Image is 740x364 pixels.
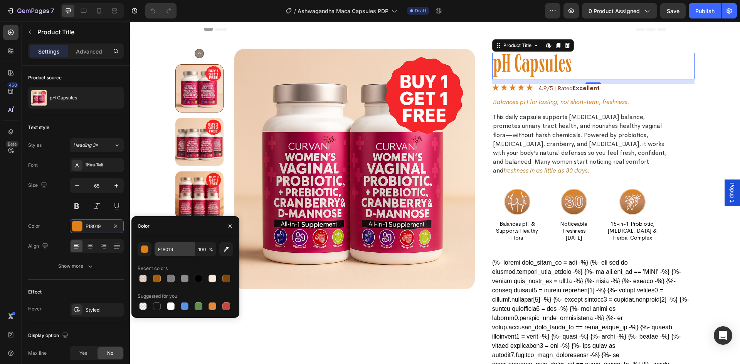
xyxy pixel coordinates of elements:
button: Save [660,3,686,18]
div: Align [28,241,50,252]
div: Effect [28,289,42,295]
span: Popup 1 [599,161,606,181]
button: Carousel Back Arrow [65,27,74,37]
div: Color [138,223,150,230]
span: 0 product assigned [589,7,640,15]
p: Product Title [37,27,121,37]
img: product feature img [31,90,47,106]
span: Save [667,8,679,14]
button: 7 [3,3,57,18]
div: Open Intercom Messenger [714,326,732,345]
div: PP Neue World [86,162,122,169]
div: Text style [28,124,49,131]
div: Styles [28,142,42,149]
div: Undo/Redo [145,3,177,18]
i: freshness in as little as 30 days. [373,145,460,153]
span: % [209,246,213,253]
p: Advanced [76,47,102,55]
p: 4.9/5 | Rated [409,63,470,70]
span: / [294,7,296,15]
p: Balances pH & Supports Healthy Flora [363,199,412,220]
img: gempages_558533732923868264-f52f3f56-e41c-4545-b88f-4f2639f5c54c.svg [431,167,457,193]
div: Recent colors [138,265,168,272]
p: 7 [50,6,54,15]
strong: Excellent [443,63,470,70]
div: 450 [7,82,18,88]
img: gempages_558533732923868264-68640fb4-4a15-487d-b2e3-4f6237a71b99.svg [489,167,516,193]
span: No [107,350,113,357]
p: 15-in-1 Probiotic, [MEDICAL_DATA] & Herbal Complex [476,199,529,220]
div: Suggested for you [138,293,177,300]
button: Carousel Next Arrow [65,258,74,268]
div: Publish [695,7,715,15]
p: Settings [38,47,60,55]
div: Styled [86,307,122,314]
input: Eg: FFFFFF [155,242,195,256]
button: Heading 3* [70,138,124,152]
span: Draft [415,7,426,14]
p: pH Capsules [50,95,77,101]
div: Max line [28,350,47,357]
span: Heading 3* [73,142,98,149]
div: Product source [28,74,62,81]
div: Size [28,180,49,191]
iframe: Design area [130,22,740,364]
img: gempages_558533732923868264-6817d300-1078-4385-baa3-3ed5a6760de7.svg [374,167,400,193]
button: 0 product assigned [582,3,657,18]
p: Noticeable Freshness [DATE] [425,199,462,220]
div: Display option [28,330,70,341]
div: Beta [6,141,18,147]
p: This daily capsule supports [MEDICAL_DATA] balance, promotes urinary tract health, and nourishes ... [363,91,538,153]
div: Color [28,223,40,230]
div: Font [28,162,38,169]
span: Yes [79,350,87,357]
button: Show more [28,259,124,273]
span: Ashwagandha Maca Capsules PDP [298,7,388,15]
div: E18019 [86,223,108,230]
p: Balances pH for lasting, not short-term, freshness. [363,76,564,85]
div: Show more [58,262,94,270]
div: Hover [28,305,42,312]
h1: pH Capsules [362,31,565,58]
button: Publish [689,3,721,18]
div: Product Title [372,20,403,27]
